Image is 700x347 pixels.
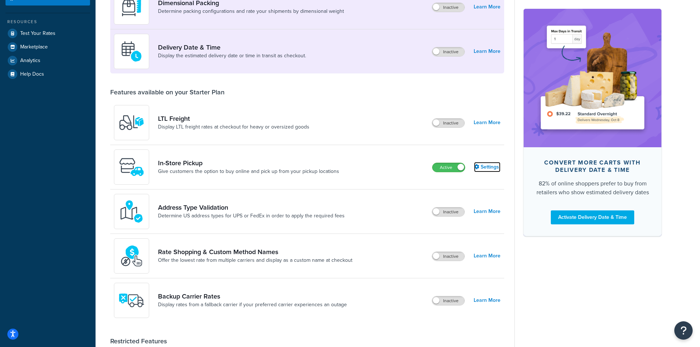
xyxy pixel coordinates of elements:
[158,248,352,256] a: Rate Shopping & Custom Method Names
[158,43,306,51] a: Delivery Date & Time
[158,123,309,131] a: Display LTL freight rates at checkout for heavy or oversized goods
[432,47,464,56] label: Inactive
[674,321,693,340] button: Open Resource Center
[551,210,634,224] a: Activate Delivery Date & Time
[6,54,90,67] a: Analytics
[158,257,352,264] a: Offer the lowest rate from multiple carriers and display as a custom name at checkout
[432,207,464,216] label: Inactive
[158,168,339,175] a: Give customers the option to buy online and pick up from your pickup locations
[20,58,40,64] span: Analytics
[20,71,44,77] span: Help Docs
[158,203,345,212] a: Address Type Validation
[119,154,144,180] img: wfgcfpwTIucLEAAAAASUVORK5CYII=
[6,40,90,54] a: Marketplace
[474,295,500,306] a: Learn More
[110,337,167,345] div: Restricted Features
[432,3,464,12] label: Inactive
[158,8,344,15] a: Determine packing configurations and rate your shipments by dimensional weight
[535,159,650,173] div: Convert more carts with delivery date & time
[432,163,465,172] label: Active
[6,68,90,81] a: Help Docs
[119,199,144,224] img: kIG8fy0lQAAAABJRU5ErkJggg==
[158,159,339,167] a: In-Store Pickup
[535,179,650,196] div: 82% of online shoppers prefer to buy from retailers who show estimated delivery dates
[20,44,48,50] span: Marketplace
[432,296,464,305] label: Inactive
[158,115,309,123] a: LTL Freight
[535,20,650,136] img: feature-image-ddt-36eae7f7280da8017bfb280eaccd9c446f90b1fe08728e4019434db127062ab4.png
[158,292,347,300] a: Backup Carrier Rates
[20,30,55,37] span: Test Your Rates
[119,288,144,313] img: icon-duo-feat-backup-carrier-4420b188.png
[474,251,500,261] a: Learn More
[110,88,225,96] div: Features available on your Starter Plan
[474,118,500,128] a: Learn More
[119,110,144,135] img: y79ZsPf0fXUFUhFXDzUgf+ktZg5F2+ohG75+v3d2s1D9TjoU8PiyCIluIjV41seZevKCRuEjTPPOKHJsQcmKCXGdfprl3L4q7...
[6,27,90,40] a: Test Your Rates
[432,252,464,261] label: Inactive
[474,162,500,172] a: Settings
[158,301,347,308] a: Display rates from a fallback carrier if your preferred carrier experiences an outage
[6,19,90,25] div: Resources
[119,39,144,64] img: gfkeb5ejjkALwAAAABJRU5ErkJggg==
[119,243,144,269] img: icon-duo-feat-rate-shopping-ecdd8bed.png
[474,46,500,57] a: Learn More
[432,119,464,127] label: Inactive
[158,52,306,59] a: Display the estimated delivery date or time in transit as checkout.
[474,2,500,12] a: Learn More
[158,212,345,220] a: Determine US address types for UPS or FedEx in order to apply the required fees
[474,206,500,217] a: Learn More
